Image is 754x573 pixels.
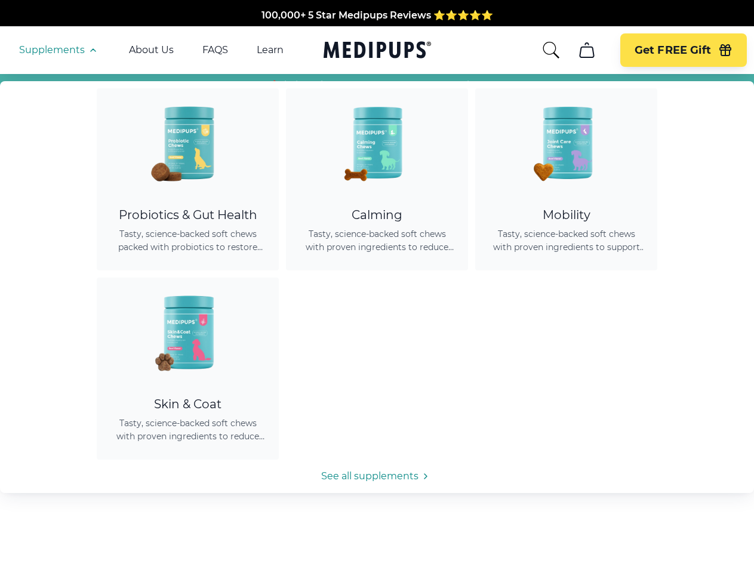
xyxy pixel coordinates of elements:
span: 100,000+ 5 Star Medipups Reviews ⭐️⭐️⭐️⭐️⭐️ [261,10,493,21]
div: Calming [300,208,454,223]
a: Medipups [324,39,431,63]
img: Calming Dog Chews - Medipups [324,88,431,196]
span: Tasty, science-backed soft chews with proven ingredients to reduce shedding, promote healthy skin... [111,417,264,443]
a: Probiotic Dog Chews - MedipupsProbiotics & Gut HealthTasty, science-backed soft chews packed with... [97,88,279,270]
a: FAQS [202,44,228,56]
a: Skin & Coat Chews - MedipupsSkin & CoatTasty, science-backed soft chews with proven ingredients t... [97,278,279,460]
button: cart [573,36,601,64]
img: Probiotic Dog Chews - Medipups [134,88,242,196]
span: Tasty, science-backed soft chews with proven ingredients to support joint health, improve mobilit... [490,227,643,254]
button: search [541,41,561,60]
span: Tasty, science-backed soft chews packed with probiotics to restore gut balance, ease itching, sup... [111,227,264,254]
span: Tasty, science-backed soft chews with proven ingredients to reduce anxiety, promote relaxation, a... [300,227,454,254]
a: About Us [129,44,174,56]
button: Get FREE Gift [620,33,747,67]
span: Supplements [19,44,85,56]
a: Learn [257,44,284,56]
a: Joint Care Chews - MedipupsMobilityTasty, science-backed soft chews with proven ingredients to su... [475,88,657,270]
div: Mobility [490,208,643,223]
img: Joint Care Chews - Medipups [513,88,620,196]
div: Skin & Coat [111,397,264,412]
button: Supplements [19,43,100,57]
div: Probiotics & Gut Health [111,208,264,223]
a: Calming Dog Chews - MedipupsCalmingTasty, science-backed soft chews with proven ingredients to re... [286,88,468,270]
img: Skin & Coat Chews - Medipups [134,278,242,385]
span: Get FREE Gift [635,44,711,57]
